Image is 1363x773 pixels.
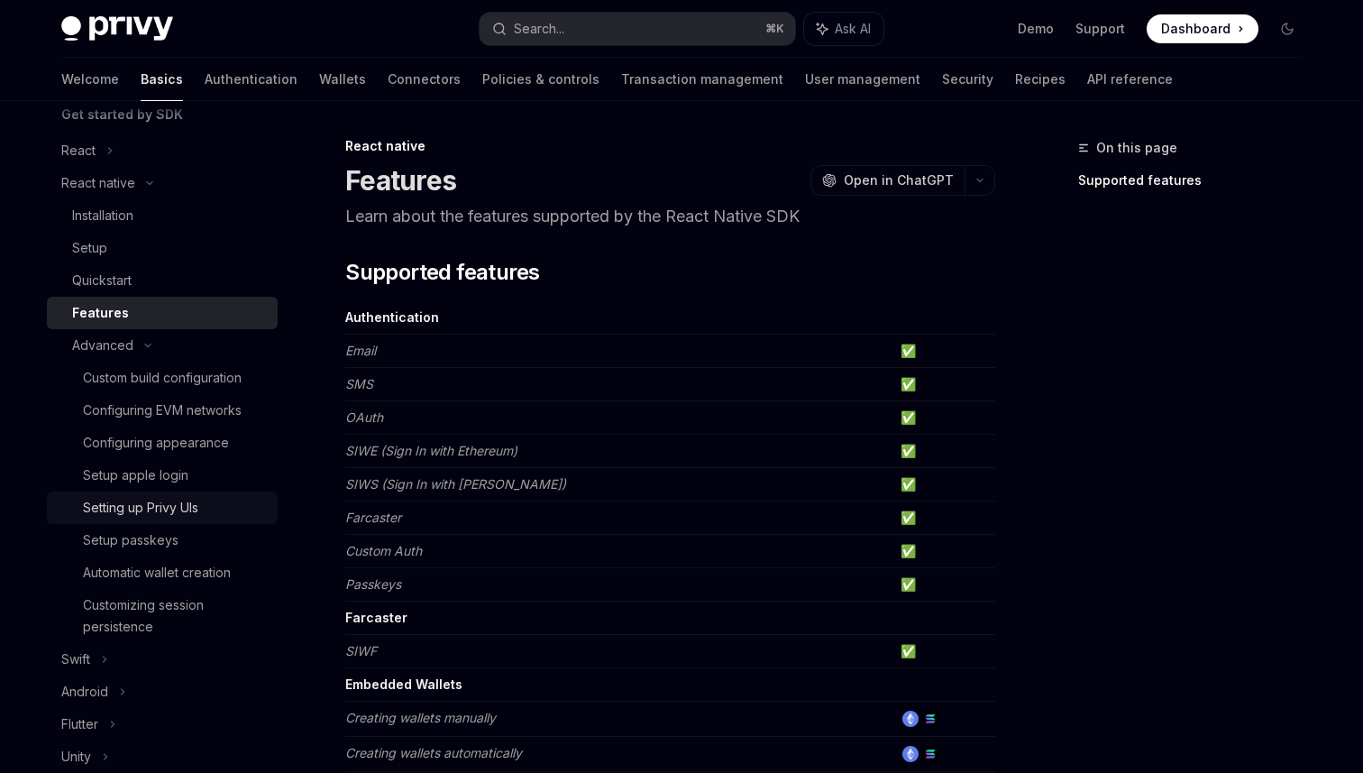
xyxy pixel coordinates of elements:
div: Advanced [72,335,133,356]
a: Basics [141,58,183,101]
span: ⌘ K [765,22,784,36]
span: Ask AI [835,20,871,38]
button: Search...⌘K [480,13,795,45]
a: Setup [47,232,278,264]
a: Configuring appearance [47,427,278,459]
a: Setting up Privy UIs [47,492,278,524]
a: Setup passkeys [47,524,278,557]
img: dark logo [61,16,173,41]
div: Quickstart [72,270,132,291]
div: React native [345,137,995,155]
strong: Authentication [345,309,439,325]
em: OAuth [345,410,383,425]
td: ✅ [893,368,995,401]
span: Open in ChatGPT [844,171,954,189]
div: Setup apple login [83,465,188,486]
em: Creating wallets manually [345,710,496,725]
a: Features [47,297,278,329]
div: Installation [72,205,133,226]
em: Creating wallets automatically [345,745,522,760]
div: Configuring appearance [83,432,229,454]
div: Features [72,302,129,324]
a: Connectors [388,58,461,101]
em: Farcaster [345,510,401,525]
em: Custom Auth [345,543,422,558]
td: ✅ [893,468,995,502]
h1: Features [345,164,456,197]
img: solana.png [922,746,938,762]
a: Recipes [1015,58,1066,101]
em: SIWF [345,643,377,658]
a: Custom build configuration [47,362,278,394]
img: ethereum.png [902,746,919,762]
button: Toggle dark mode [1273,14,1302,43]
a: API reference [1087,58,1173,101]
em: SIWE (Sign In with Ethereum) [345,443,517,458]
a: Quickstart [47,264,278,297]
td: ✅ [893,635,995,668]
td: ✅ [893,401,995,435]
td: ✅ [893,335,995,368]
strong: Embedded Wallets [345,676,462,692]
span: On this page [1096,137,1177,159]
div: Configuring EVM networks [83,400,242,421]
a: Security [942,58,993,101]
span: Supported features [345,258,539,287]
a: Policies & controls [482,58,599,101]
div: Setup [72,237,107,259]
div: Unity [61,746,91,768]
img: ethereum.png [902,711,919,727]
a: Supported features [1078,166,1316,195]
a: Setup apple login [47,459,278,492]
div: Flutter [61,713,98,735]
span: Dashboard [1161,20,1230,38]
a: Dashboard [1147,14,1258,43]
em: SIWS (Sign In with [PERSON_NAME]) [345,476,566,492]
div: Customizing session persistence [83,594,267,638]
div: Custom build configuration [83,367,242,389]
em: Email [345,343,376,358]
a: Welcome [61,58,119,101]
a: Transaction management [621,58,783,101]
td: ✅ [893,435,995,468]
a: Installation [47,199,278,232]
strong: Farcaster [345,610,407,625]
a: Support [1075,20,1125,38]
a: Automatic wallet creation [47,557,278,589]
td: ✅ [893,502,995,535]
a: User management [805,58,920,101]
a: Demo [1018,20,1054,38]
a: Configuring EVM networks [47,394,278,427]
a: Wallets [319,58,366,101]
td: ✅ [893,568,995,602]
a: Authentication [205,58,297,101]
button: Open in ChatGPT [810,165,965,196]
div: Search... [514,18,564,40]
div: React native [61,172,135,194]
img: solana.png [922,711,938,727]
div: Automatic wallet creation [83,562,231,584]
div: React [61,140,96,161]
div: Android [61,681,108,703]
a: Customizing session persistence [47,589,278,643]
div: Setup passkeys [83,529,178,551]
td: ✅ [893,535,995,568]
p: Learn about the features supported by the React Native SDK [345,204,995,229]
div: Setting up Privy UIs [83,497,198,519]
em: SMS [345,376,373,391]
button: Ask AI [804,13,883,45]
div: Swift [61,649,90,670]
em: Passkeys [345,576,401,592]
